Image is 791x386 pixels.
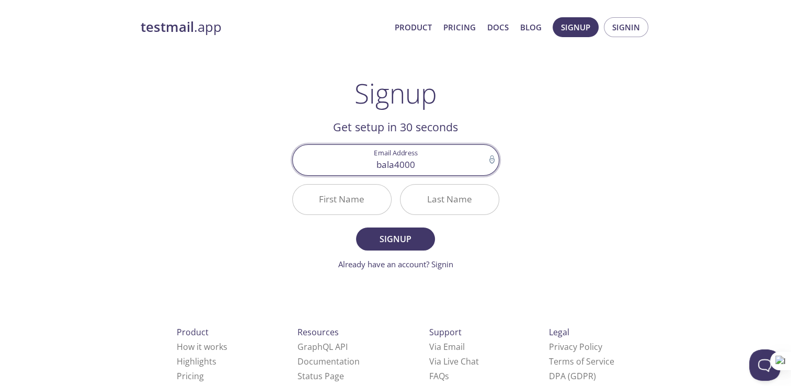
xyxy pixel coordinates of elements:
a: Docs [487,20,509,34]
span: Signin [612,20,640,34]
span: Legal [549,326,569,338]
button: Signup [553,17,599,37]
span: Signup [561,20,590,34]
a: Via Email [429,341,465,353]
a: Blog [520,20,542,34]
span: s [445,370,449,382]
a: Status Page [297,370,344,382]
a: GraphQL API [297,341,348,353]
a: Product [395,20,432,34]
a: FAQ [429,370,449,382]
a: Already have an account? Signin [338,259,453,269]
a: Documentation [297,356,360,367]
button: Signup [356,228,434,251]
a: testmail.app [141,18,386,36]
span: Support [429,326,462,338]
a: Highlights [177,356,216,367]
strong: testmail [141,18,194,36]
a: Via Live Chat [429,356,479,367]
h2: Get setup in 30 seconds [292,118,499,136]
a: Pricing [177,370,204,382]
span: Signup [368,232,423,246]
a: How it works [177,341,227,353]
a: Privacy Policy [549,341,602,353]
a: DPA (GDPR) [549,370,596,382]
h1: Signup [354,77,437,109]
a: Pricing [443,20,476,34]
span: Resources [297,326,339,338]
button: Signin [604,17,648,37]
a: Terms of Service [549,356,614,367]
iframe: Help Scout Beacon - Open [749,349,781,381]
span: Product [177,326,209,338]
